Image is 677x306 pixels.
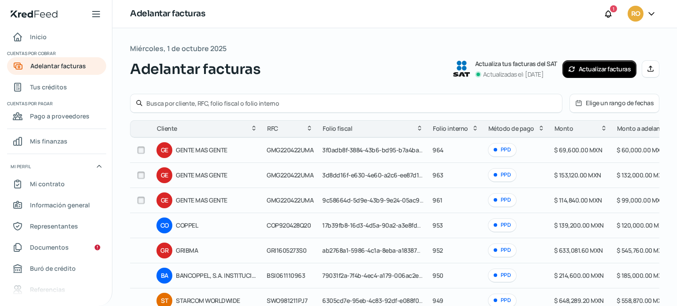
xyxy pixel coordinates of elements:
div: PPD [488,269,517,282]
span: SWO981211PJ7 [267,296,307,305]
span: $ 545,760.00 MXN [617,246,666,254]
a: Inicio [7,28,106,46]
div: PPD [488,143,517,157]
span: $ 120,000.00 MXN [617,221,667,229]
span: Información general [30,199,90,210]
a: Tus créditos [7,78,106,96]
span: RO [631,9,640,19]
span: GENTE MAS GENTE [176,170,258,181]
span: COP920428Q20 [267,221,311,229]
span: Adelantar facturas [30,60,86,71]
a: Referencias [7,281,106,299]
span: 952 [432,246,443,254]
div: PPD [488,218,517,232]
span: Tus créditos [30,81,67,92]
div: GE [156,142,172,158]
a: Adelantar facturas [7,57,106,75]
span: $ 214,600.00 MXN [554,271,604,280]
span: Método de pago [488,123,534,134]
span: 6305cd7e-95eb-4c83-92df-e088f08af7f4 [322,296,435,305]
span: Miércoles, 1 de octubre 2025 [130,42,227,55]
div: GE [156,192,172,208]
span: GMG220422UMA [267,146,313,154]
span: 17b39fb8-16d3-4d5a-90a2-a3e8fd5ea004 [322,221,438,229]
span: 950 [432,271,443,280]
div: PPD [488,168,517,182]
span: COPPEL [176,220,258,231]
span: $ 153,120.00 MXN [554,171,601,179]
img: SAT logo [453,61,470,77]
span: BANCOPPEL, S.A. INSTITUCION DE BANCA MULTIPLE [176,270,258,281]
span: STARCOM WORLDWIDE [176,295,258,306]
span: Documentos [30,242,69,253]
span: $ 99,000.00 MXN [617,196,665,204]
a: Información general [7,196,106,214]
span: $ 648,289.20 MXN [554,296,604,305]
span: GENTE MAS GENTE [176,195,258,206]
span: $ 69,600.00 MXN [554,146,603,154]
span: GRI1605273S0 [267,246,306,254]
span: RFC [267,123,278,134]
span: Mi contrato [30,178,65,189]
div: BA [156,268,172,284]
span: $ 60,000.00 MXN [617,146,665,154]
span: Monto [554,123,573,134]
a: Representantes [7,218,106,235]
span: 9c58664d-5d9e-43b9-9e24-05ac9aa6d396 [322,196,444,204]
a: Documentos [7,239,106,256]
span: Folio fiscal [323,123,352,134]
div: CO [156,218,172,233]
div: PPD [488,243,517,257]
span: Mi perfil [11,162,31,170]
span: 3f0adb8f-3884-43b6-bd95-b7a4ba5301ca [322,146,438,154]
span: $ 132,000.00 MXN [617,171,666,179]
span: $ 558,870.00 MXN [617,296,666,305]
span: Folio interno [433,123,468,134]
input: Busca por cliente, RFC, folio fiscal o folio interno [146,99,557,107]
span: Referencias [30,284,65,295]
span: 953 [432,221,443,229]
span: Adelantar facturas [130,59,260,80]
span: 3d8dd16f-e630-4e60-a2c6-ee87d12f4b97 [322,171,438,179]
span: $ 633,081.60 MXN [554,246,603,254]
span: 1 [613,5,614,13]
span: GRIBMA [176,245,258,256]
div: GR [156,243,172,258]
span: Inicio [30,31,47,42]
button: Actualizar facturas [562,60,637,78]
span: Representantes [30,221,78,232]
span: ab2768a1-5986-4c1a-8eba-a18387e4eeee [322,246,436,254]
span: GMG220422UMA [267,171,313,179]
p: Actualiza tus facturas del SAT [475,59,557,69]
a: Mi contrato [7,175,106,193]
span: Mis finanzas [30,136,67,147]
span: 949 [432,296,443,305]
span: $ 139,200.00 MXN [554,221,604,229]
div: PPD [488,193,517,207]
span: 961 [432,196,443,204]
span: 963 [432,171,443,179]
span: $ 185,000.00 MXN [617,271,666,280]
h1: Adelantar facturas [130,7,205,20]
div: GE [156,167,172,183]
span: BSI061110963 [267,271,305,280]
span: Cuentas por cobrar [7,49,105,57]
span: Pago a proveedores [30,111,89,122]
span: Cliente [157,123,177,134]
span: 964 [432,146,443,154]
span: Buró de crédito [30,263,76,274]
span: Monto a adelantar [617,123,668,134]
p: Actualizadas el: [DATE] [483,69,544,80]
span: 79031f2a-7f4b-4ec4-a179-006ac2e6d51f [322,271,434,280]
span: GENTE MAS GENTE [176,145,258,155]
button: Elige un rango de fechas [570,94,659,112]
a: Mis finanzas [7,133,106,150]
span: $ 114,840.00 MXN [554,196,602,204]
span: Cuentas por pagar [7,100,105,107]
a: Buró de crédito [7,260,106,277]
a: Pago a proveedores [7,107,106,125]
span: GMG220422UMA [267,196,313,204]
